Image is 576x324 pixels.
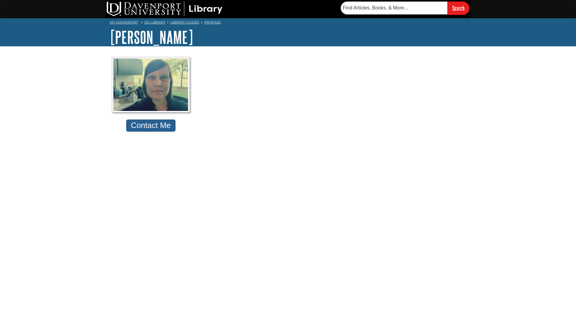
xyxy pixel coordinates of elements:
a: DU Library [144,20,165,24]
a: Profiles [204,20,221,24]
img: DU Library [107,2,222,16]
section: Profile Content [110,49,466,135]
input: Search [447,2,469,15]
input: Find Articles, Books, & More... [341,2,447,14]
form: Searches DU Library's articles, books, and more [341,2,469,15]
a: My Davenport [110,20,138,25]
nav: breadcrumb [110,18,466,28]
a: Contact Me [126,119,176,132]
h1: [PERSON_NAME] [110,28,466,46]
img: Profile Photo [112,57,190,112]
a: Library Guides [170,20,199,24]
